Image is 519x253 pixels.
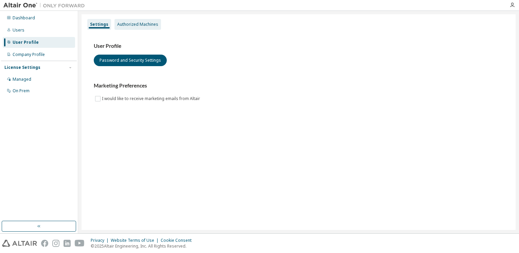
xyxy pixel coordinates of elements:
div: Managed [13,77,31,82]
img: facebook.svg [41,240,48,247]
p: © 2025 Altair Engineering, Inc. All Rights Reserved. [91,243,196,249]
div: License Settings [4,65,40,70]
div: Website Terms of Use [111,238,161,243]
h3: User Profile [94,43,503,50]
div: Company Profile [13,52,45,57]
button: Password and Security Settings [94,55,167,66]
div: Cookie Consent [161,238,196,243]
img: instagram.svg [52,240,59,247]
label: I would like to receive marketing emails from Altair [102,95,201,103]
div: User Profile [13,40,39,45]
div: Users [13,27,24,33]
img: Altair One [3,2,88,9]
div: Settings [90,22,108,27]
img: altair_logo.svg [2,240,37,247]
div: Privacy [91,238,111,243]
div: Authorized Machines [117,22,158,27]
img: youtube.svg [75,240,85,247]
h3: Marketing Preferences [94,82,503,89]
div: On Prem [13,88,30,94]
img: linkedin.svg [64,240,71,247]
div: Dashboard [13,15,35,21]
